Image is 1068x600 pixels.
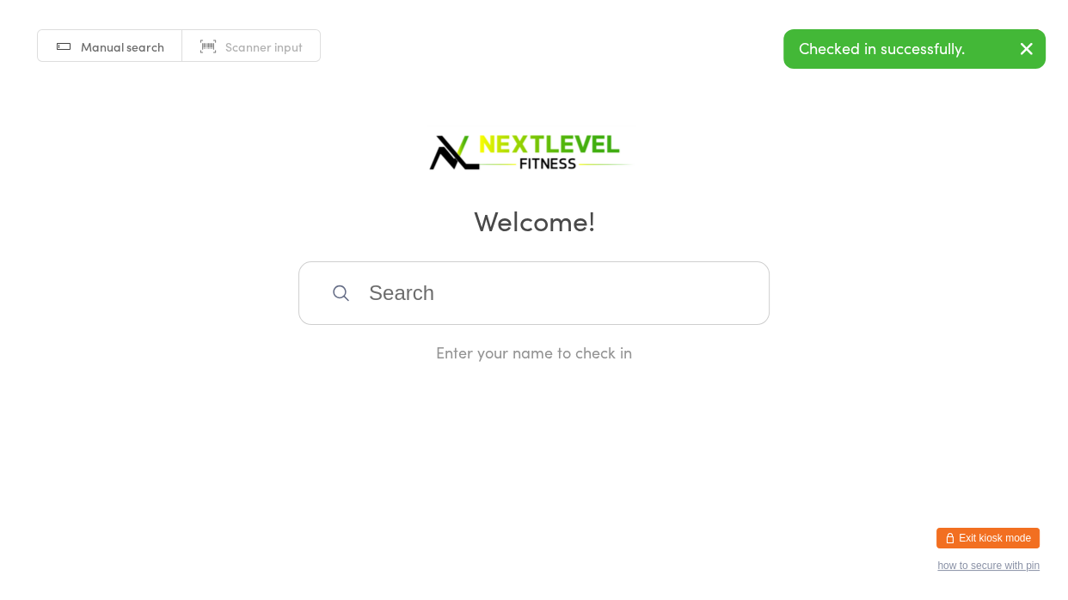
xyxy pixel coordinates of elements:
span: Manual search [81,38,164,55]
span: Scanner input [225,38,303,55]
h2: Welcome! [17,200,1051,239]
button: Exit kiosk mode [936,528,1040,548]
button: how to secure with pin [937,560,1040,572]
input: Search [298,261,770,325]
div: Enter your name to check in [298,341,770,363]
div: Checked in successfully. [783,29,1046,69]
img: Next Level Fitness [427,120,641,176]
